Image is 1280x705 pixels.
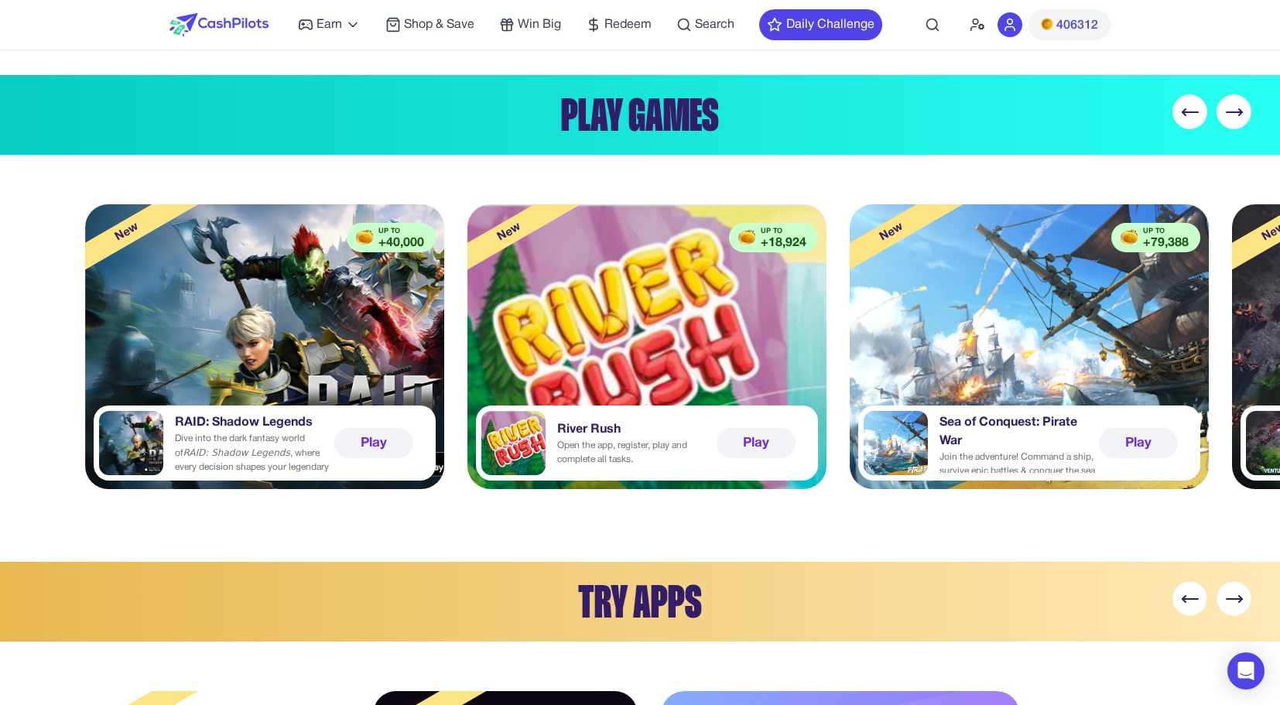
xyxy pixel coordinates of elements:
div: New [50,181,204,283]
div: + 18,924 [761,234,806,247]
div: UP TO [761,227,782,233]
a: Redeem [586,15,652,34]
img: CashPilots Logo [169,13,269,36]
button: Daily Challenge [759,9,882,40]
div: UP TO [1143,227,1165,233]
div: Play [717,428,796,458]
img: new [737,227,758,247]
div: Open the app, register, play and complete all tasks. [557,439,717,467]
a: Earn [298,15,361,34]
a: Win Big [499,15,561,34]
div: Play [1099,428,1178,458]
p: Join the adventure! Command a ship, survive epic battles & conquer the sea in this RPG strategy g... [939,450,1099,506]
img: new [354,227,375,247]
button: PMs406312 [1028,9,1111,40]
p: Dive into the dark fantasy world of , where every decision shapes your legendary journey. [175,432,334,488]
div: Open Intercom Messenger [1227,652,1265,690]
span: Win Big [518,15,561,34]
div: New [432,181,586,283]
img: new [1119,227,1140,247]
em: RAID: Shadow Legends [183,447,290,458]
div: Sea of Conquest: Pirate War [939,413,1099,450]
span: Search [695,15,734,34]
img: PMs [1041,18,1053,30]
a: Shop & Save [385,15,474,34]
span: 406312 [1056,16,1098,35]
div: Play [334,428,413,458]
div: + 40,000 [378,234,424,247]
span: Earn [317,15,342,34]
div: RAID: Shadow Legends [175,413,313,432]
div: Try Apps [71,562,1209,642]
div: New [814,181,968,283]
span: Redeem [604,15,652,34]
a: Search [676,15,734,34]
div: UP TO [378,227,400,233]
div: Play Games [71,75,1209,155]
div: + 79,388 [1143,234,1189,247]
span: Shop & Save [404,15,474,34]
